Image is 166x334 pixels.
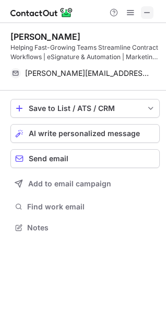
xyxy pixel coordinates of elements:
[10,6,73,19] img: ContactOut v5.3.10
[27,202,156,211] span: Find work email
[28,180,111,188] span: Add to email campaign
[10,31,80,42] div: [PERSON_NAME]
[10,220,160,235] button: Notes
[27,223,156,232] span: Notes
[10,99,160,118] button: save-profile-one-click
[10,149,160,168] button: Send email
[29,154,68,163] span: Send email
[29,129,140,138] span: AI write personalized message
[10,124,160,143] button: AI write personalized message
[10,43,160,62] div: Helping Fast-Growing Teams Streamline Contract Workflows | eSignature & Automation | Marketing @ ...
[25,69,152,78] span: [PERSON_NAME][EMAIL_ADDRESS][DOMAIN_NAME]
[10,199,160,214] button: Find work email
[10,174,160,193] button: Add to email campaign
[29,104,141,113] div: Save to List / ATS / CRM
